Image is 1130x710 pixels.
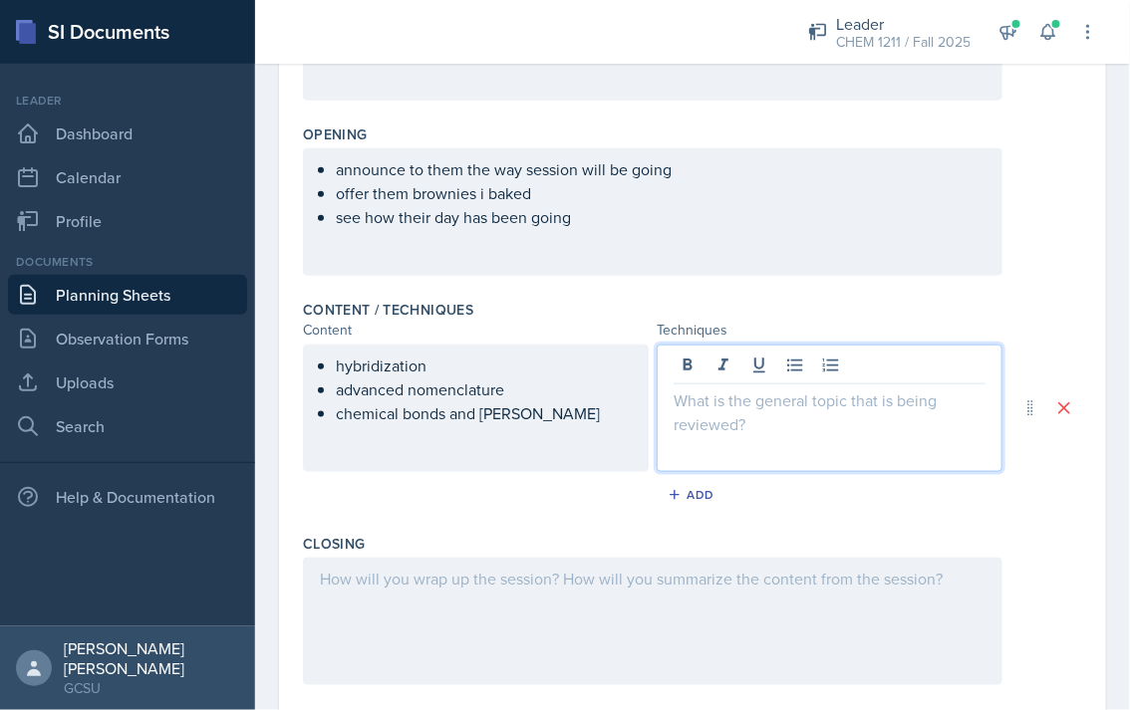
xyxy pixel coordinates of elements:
[661,480,725,510] button: Add
[8,362,247,402] a: Uploads
[8,201,247,241] a: Profile
[336,377,632,401] p: advanced nomenclature
[336,181,986,205] p: offer them brownies i baked
[8,157,247,197] a: Calendar
[657,320,1002,341] div: Techniques
[336,401,632,425] p: chemical bonds and [PERSON_NAME]
[8,406,247,446] a: Search
[64,678,239,698] div: GCSU
[303,300,473,320] label: Content / Techniques
[836,32,971,53] div: CHEM 1211 / Fall 2025
[8,477,247,517] div: Help & Documentation
[336,354,632,377] p: hybridization
[303,320,649,341] div: Content
[672,487,714,503] div: Add
[303,124,367,144] label: Opening
[8,253,247,271] div: Documents
[8,275,247,315] a: Planning Sheets
[8,319,247,358] a: Observation Forms
[303,534,365,554] label: Closing
[8,114,247,153] a: Dashboard
[836,12,971,36] div: Leader
[336,205,986,229] p: see how their day has been going
[336,157,986,181] p: announce to them the way session will be going
[8,92,247,110] div: Leader
[64,638,239,678] div: [PERSON_NAME] [PERSON_NAME]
